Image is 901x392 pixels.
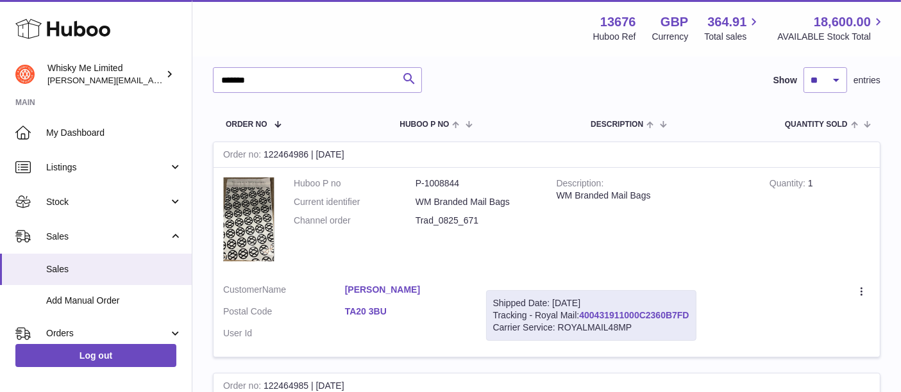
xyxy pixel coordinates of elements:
span: Description [591,120,643,129]
span: Listings [46,161,169,174]
img: 1725358317.png [223,177,274,261]
a: 400431911000C2360B7FD [579,310,689,320]
div: Currency [652,31,689,43]
strong: 13676 [600,13,636,31]
span: Stock [46,196,169,208]
div: Shipped Date: [DATE] [493,297,689,309]
div: Huboo Ref [593,31,636,43]
span: Huboo P no [400,120,449,129]
span: [PERSON_NAME][EMAIL_ADDRESS][DOMAIN_NAME] [47,75,257,85]
span: Add Manual Order [46,295,182,307]
dt: Current identifier [294,196,416,208]
span: Sales [46,263,182,275]
a: [PERSON_NAME] [345,284,467,296]
div: WM Branded Mail Bags [557,190,750,202]
dt: Huboo P no [294,177,416,190]
dt: Name [223,284,345,299]
span: AVAILABLE Stock Total [777,31,886,43]
a: 18,600.00 AVAILABLE Stock Total [777,13,886,43]
div: Tracking - Royal Mail: [486,290,696,341]
span: My Dashboard [46,127,182,139]
label: Show [773,74,797,86]
img: frances@whiskyshop.com [15,65,35,84]
dd: WM Branded Mail Bags [416,196,537,208]
strong: GBP [661,13,688,31]
div: Whisky Me Limited [47,62,163,86]
span: Total sales [704,31,761,43]
a: 364.91 Total sales [704,13,761,43]
dd: P-1008844 [416,177,537,190]
div: Carrier Service: ROYALMAIL48MP [493,322,689,334]
span: Customer [223,284,262,295]
dt: Channel order [294,215,416,227]
span: 18,600.00 [814,13,871,31]
dt: Postal Code [223,306,345,321]
span: Sales [46,231,169,243]
a: Log out [15,344,176,367]
a: TA20 3BU [345,306,467,318]
dd: Trad_0825_671 [416,215,537,227]
span: entries [854,74,880,86]
strong: Quantity [770,178,808,192]
span: 364.91 [707,13,746,31]
dt: User Id [223,327,345,339]
strong: Description [557,178,604,192]
td: 1 [760,168,880,274]
span: Orders [46,327,169,339]
strong: Order no [223,149,264,163]
div: 122464986 | [DATE] [214,142,880,168]
span: Order No [226,120,267,129]
span: Quantity Sold [785,120,848,129]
